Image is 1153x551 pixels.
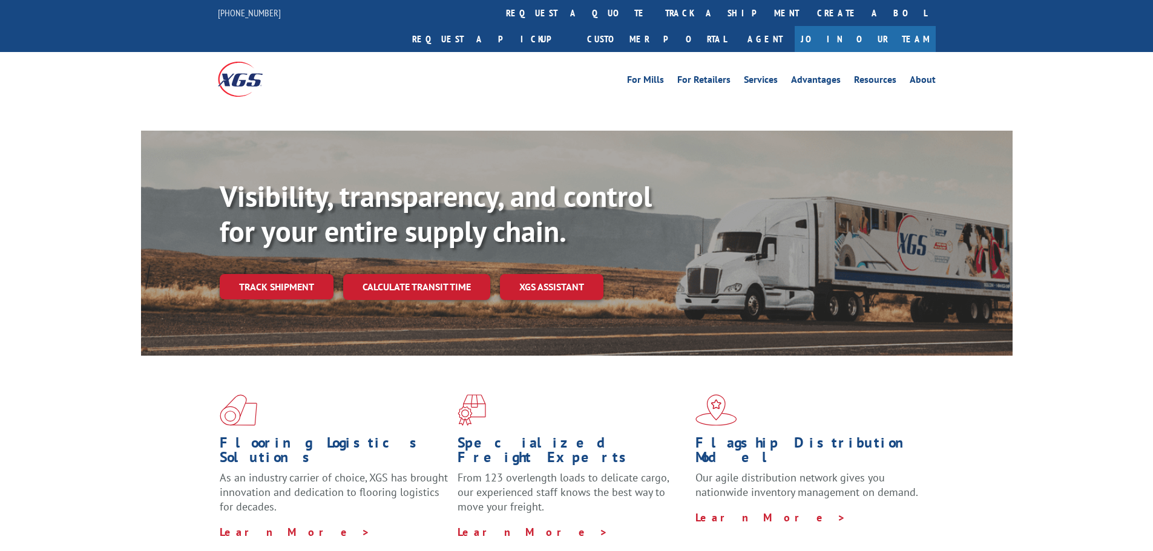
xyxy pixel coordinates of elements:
[403,26,578,52] a: Request a pickup
[500,274,603,300] a: XGS ASSISTANT
[343,274,490,300] a: Calculate transit time
[458,525,608,539] a: Learn More >
[695,510,846,524] a: Learn More >
[220,471,448,514] span: As an industry carrier of choice, XGS has brought innovation and dedication to flooring logistics...
[627,75,664,88] a: For Mills
[218,7,281,19] a: [PHONE_NUMBER]
[735,26,795,52] a: Agent
[220,274,333,299] a: Track shipment
[695,471,918,499] span: Our agile distribution network gives you nationwide inventory management on demand.
[220,435,448,471] h1: Flooring Logistics Solutions
[578,26,735,52] a: Customer Portal
[795,26,936,52] a: Join Our Team
[220,177,652,250] b: Visibility, transparency, and control for your entire supply chain.
[458,471,686,524] p: From 123 overlength loads to delicate cargo, our experienced staff knows the best way to move you...
[791,75,841,88] a: Advantages
[854,75,896,88] a: Resources
[458,394,486,426] img: xgs-icon-focused-on-flooring-red
[695,394,737,426] img: xgs-icon-flagship-distribution-model-red
[677,75,731,88] a: For Retailers
[744,75,778,88] a: Services
[220,525,370,539] a: Learn More >
[458,435,686,471] h1: Specialized Freight Experts
[695,435,924,471] h1: Flagship Distribution Model
[910,75,936,88] a: About
[220,394,257,426] img: xgs-icon-total-supply-chain-intelligence-red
